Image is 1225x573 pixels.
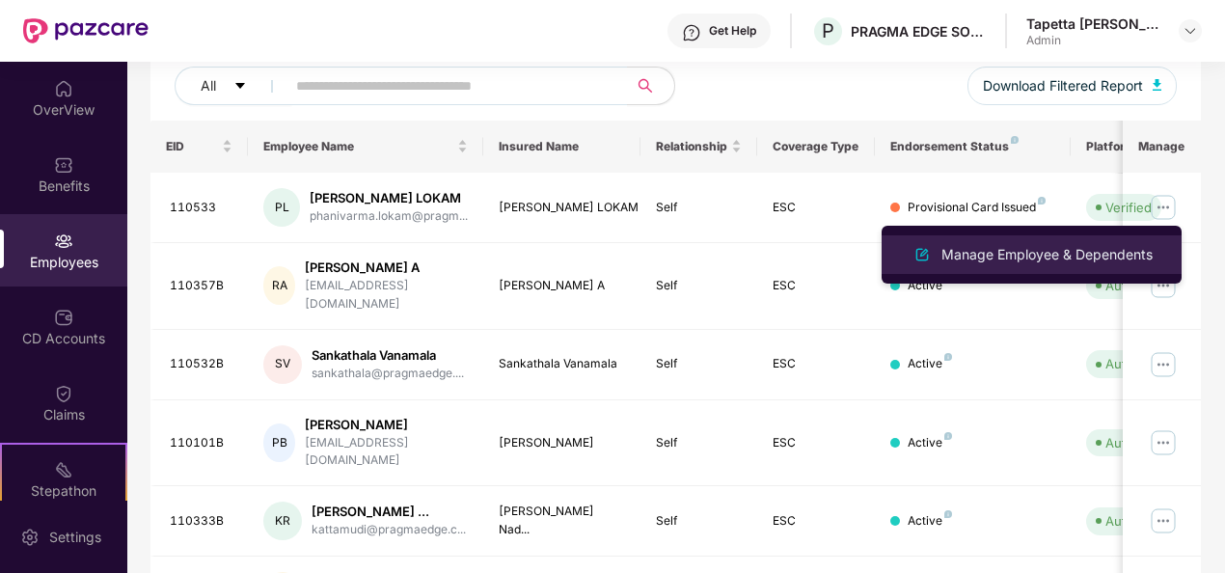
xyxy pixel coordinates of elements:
[682,23,701,42] img: svg+xml;base64,PHN2ZyBpZD0iSGVscC0zMngzMiIgeG1sbnM9Imh0dHA6Ly93d3cudzMub3JnLzIwMDAvc3ZnIiB3aWR0aD...
[911,243,934,266] img: svg+xml;base64,PHN2ZyB4bWxucz0iaHR0cDovL3d3dy53My5vcmcvMjAwMC9zdmciIHhtbG5zOnhsaW5rPSJodHRwOi8vd3...
[656,277,743,295] div: Self
[263,266,295,305] div: RA
[54,308,73,327] img: svg+xml;base64,PHN2ZyBpZD0iQ0RfQWNjb3VudHMiIGRhdGEtbmFtZT0iQ0QgQWNjb3VudHMiIHhtbG5zPSJodHRwOi8vd3...
[54,79,73,98] img: svg+xml;base64,PHN2ZyBpZD0iSG9tZSIgeG1sbnM9Imh0dHA6Ly93d3cudzMub3JnLzIwMDAvc3ZnIiB3aWR0aD0iMjAiIG...
[305,434,468,471] div: [EMAIL_ADDRESS][DOMAIN_NAME]
[944,353,952,361] img: svg+xml;base64,PHN2ZyB4bWxucz0iaHR0cDovL3d3dy53My5vcmcvMjAwMC9zdmciIHdpZHRoPSI4IiBoZWlnaHQ9IjgiIH...
[263,345,302,384] div: SV
[656,355,743,373] div: Self
[499,434,625,452] div: [PERSON_NAME]
[1105,354,1183,373] div: Auto Verified
[1148,349,1179,380] img: manageButton
[656,434,743,452] div: Self
[150,121,249,173] th: EID
[1011,136,1019,144] img: svg+xml;base64,PHN2ZyB4bWxucz0iaHR0cDovL3d3dy53My5vcmcvMjAwMC9zdmciIHdpZHRoPSI4IiBoZWlnaHQ9IjgiIH...
[248,121,483,173] th: Employee Name
[1026,33,1161,48] div: Admin
[627,67,675,105] button: search
[908,434,952,452] div: Active
[1148,427,1179,458] img: manageButton
[773,277,859,295] div: ESC
[312,521,466,539] div: kattamudi@pragmaedge.c...
[656,199,743,217] div: Self
[640,121,758,173] th: Relationship
[1148,505,1179,536] img: manageButton
[1105,511,1183,531] div: Auto Verified
[1153,79,1162,91] img: svg+xml;base64,PHN2ZyB4bWxucz0iaHR0cDovL3d3dy53My5vcmcvMjAwMC9zdmciIHhtbG5zOnhsaW5rPSJodHRwOi8vd3...
[312,503,466,521] div: [PERSON_NAME] ...
[627,78,665,94] span: search
[1105,198,1152,217] div: Verified
[709,23,756,39] div: Get Help
[773,355,859,373] div: ESC
[656,139,728,154] span: Relationship
[499,199,625,217] div: [PERSON_NAME] LOKAM
[1086,139,1192,154] div: Platform Status
[822,19,834,42] span: P
[312,365,464,383] div: sankathala@pragmaedge....
[305,259,468,277] div: [PERSON_NAME] A
[54,460,73,479] img: svg+xml;base64,PHN2ZyB4bWxucz0iaHR0cDovL3d3dy53My5vcmcvMjAwMC9zdmciIHdpZHRoPSIyMSIgaGVpZ2h0PSIyMC...
[890,139,1055,154] div: Endorsement Status
[310,207,468,226] div: phanivarma.lokam@pragm...
[1123,121,1201,173] th: Manage
[54,155,73,175] img: svg+xml;base64,PHN2ZyBpZD0iQmVuZWZpdHMiIHhtbG5zPSJodHRwOi8vd3d3LnczLm9yZy8yMDAwL3N2ZyIgd2lkdGg9Ij...
[310,189,468,207] div: [PERSON_NAME] LOKAM
[305,416,468,434] div: [PERSON_NAME]
[2,481,125,501] div: Stepathon
[483,121,640,173] th: Insured Name
[938,244,1157,265] div: Manage Employee & Dependents
[1105,433,1183,452] div: Auto Verified
[312,346,464,365] div: Sankathala Vanamala
[1148,192,1179,223] img: manageButton
[967,67,1178,105] button: Download Filtered Report
[773,512,859,531] div: ESC
[170,199,233,217] div: 110533
[773,434,859,452] div: ESC
[263,139,453,154] span: Employee Name
[170,277,233,295] div: 110357B
[773,199,859,217] div: ESC
[170,434,233,452] div: 110101B
[908,199,1046,217] div: Provisional Card Issued
[499,277,625,295] div: [PERSON_NAME] A
[20,528,40,547] img: svg+xml;base64,PHN2ZyBpZD0iU2V0dGluZy0yMHgyMCIgeG1sbnM9Imh0dHA6Ly93d3cudzMub3JnLzIwMDAvc3ZnIiB3aW...
[263,423,295,462] div: PB
[54,232,73,251] img: svg+xml;base64,PHN2ZyBpZD0iRW1wbG95ZWVzIiB4bWxucz0iaHR0cDovL3d3dy53My5vcmcvMjAwMC9zdmciIHdpZHRoPS...
[166,139,219,154] span: EID
[851,22,986,41] div: PRAGMA EDGE SOFTWARE SERVICES PRIVATE LIMITED
[908,355,952,373] div: Active
[1183,23,1198,39] img: svg+xml;base64,PHN2ZyBpZD0iRHJvcGRvd24tMzJ4MzIiIHhtbG5zPSJodHRwOi8vd3d3LnczLm9yZy8yMDAwL3N2ZyIgd2...
[54,384,73,403] img: svg+xml;base64,PHN2ZyBpZD0iQ2xhaW0iIHhtbG5zPSJodHRwOi8vd3d3LnczLm9yZy8yMDAwL3N2ZyIgd2lkdGg9IjIwIi...
[305,277,468,314] div: [EMAIL_ADDRESS][DOMAIN_NAME]
[23,18,149,43] img: New Pazcare Logo
[170,512,233,531] div: 110333B
[983,75,1143,96] span: Download Filtered Report
[175,67,292,105] button: Allcaret-down
[263,188,300,227] div: PL
[43,528,107,547] div: Settings
[170,355,233,373] div: 110532B
[908,512,952,531] div: Active
[499,503,625,539] div: [PERSON_NAME] Nad...
[499,355,625,373] div: Sankathala Vanamala
[757,121,875,173] th: Coverage Type
[1038,197,1046,205] img: svg+xml;base64,PHN2ZyB4bWxucz0iaHR0cDovL3d3dy53My5vcmcvMjAwMC9zdmciIHdpZHRoPSI4IiBoZWlnaHQ9IjgiIH...
[1026,14,1161,33] div: Tapetta [PERSON_NAME] [PERSON_NAME]
[233,79,247,95] span: caret-down
[944,432,952,440] img: svg+xml;base64,PHN2ZyB4bWxucz0iaHR0cDovL3d3dy53My5vcmcvMjAwMC9zdmciIHdpZHRoPSI4IiBoZWlnaHQ9IjgiIH...
[656,512,743,531] div: Self
[201,75,216,96] span: All
[263,502,302,540] div: KR
[944,510,952,518] img: svg+xml;base64,PHN2ZyB4bWxucz0iaHR0cDovL3d3dy53My5vcmcvMjAwMC9zdmciIHdpZHRoPSI4IiBoZWlnaHQ9IjgiIH...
